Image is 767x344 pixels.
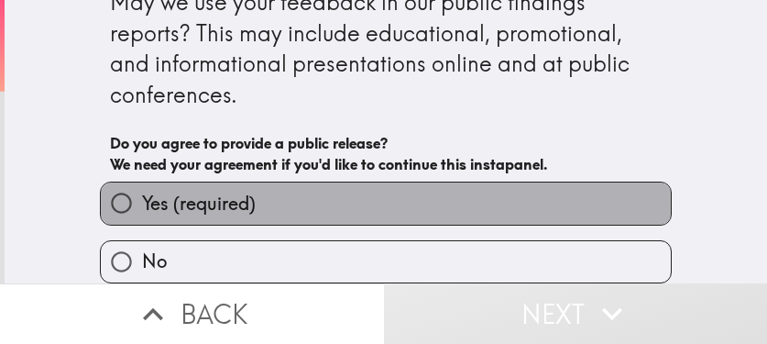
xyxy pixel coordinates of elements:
[142,191,256,216] span: Yes (required)
[101,183,671,224] button: Yes (required)
[110,133,662,174] h6: Do you agree to provide a public release? We need your agreement if you'd like to continue this i...
[101,241,671,283] button: No
[142,249,167,274] span: No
